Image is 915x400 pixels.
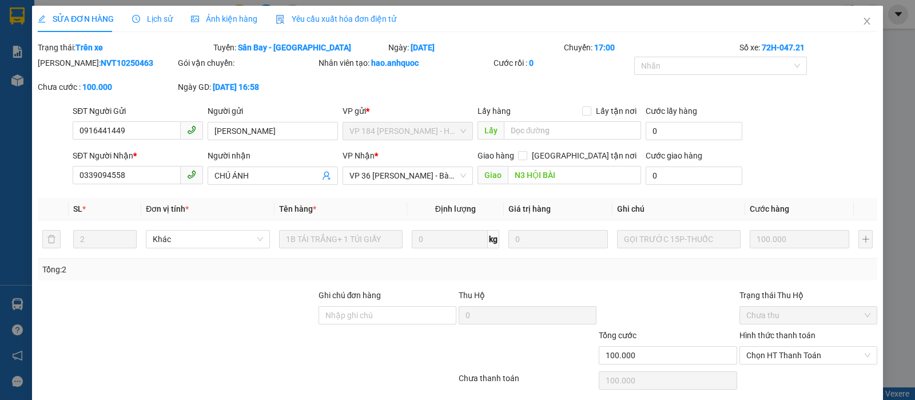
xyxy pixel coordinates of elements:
div: SĐT Người Nhận [73,149,203,162]
span: VP 36 Lê Thành Duy - Bà Rịa [349,167,466,184]
span: Lấy tận nơi [591,105,641,117]
div: [PERSON_NAME]: [38,57,176,69]
b: 17:00 [594,43,615,52]
span: edit [38,15,46,23]
div: Gói vận chuyển: [178,57,316,69]
th: Ghi chú [612,198,745,220]
input: Cước giao hàng [646,167,742,185]
img: icon [276,15,285,24]
span: VP 184 Nguyễn Văn Trỗi - HCM [349,122,466,140]
input: 0 [750,230,849,248]
div: Người nhận [208,149,338,162]
b: 72H-047.21 [762,43,805,52]
label: Hình thức thanh toán [739,331,815,340]
div: Chuyến: [563,41,738,54]
span: phone [187,170,196,179]
b: 0 [529,58,534,68]
span: user-add [322,171,331,180]
span: kg [488,230,499,248]
span: Tên hàng [279,204,316,213]
div: Nhân viên tạo: [319,57,492,69]
b: hao.anhquoc [371,58,419,68]
span: picture [191,15,199,23]
input: VD: Bàn, Ghế [279,230,403,248]
b: Trên xe [75,43,103,52]
div: Cước rồi : [494,57,631,69]
span: Định lượng [435,204,476,213]
span: Giao [478,166,508,184]
span: Lấy hàng [478,106,511,116]
div: VP gửi [343,105,473,117]
label: Ghi chú đơn hàng [319,291,381,300]
span: Cước hàng [750,204,789,213]
span: SL [73,204,82,213]
span: close [862,17,872,26]
input: Dọc đường [508,166,642,184]
input: Ghi chú đơn hàng [319,306,456,324]
span: Thu Hộ [459,291,485,300]
input: Dọc đường [504,121,642,140]
span: Đơn vị tính [146,204,189,213]
input: Ghi Chú [617,230,741,248]
div: Ngày: [387,41,563,54]
span: Ảnh kiện hàng [191,14,257,23]
span: Khác [153,231,262,248]
div: Người gửi [208,105,338,117]
div: SĐT Người Gửi [73,105,203,117]
span: Yêu cầu xuất hóa đơn điện tử [276,14,396,23]
input: 0 [508,230,608,248]
span: [GEOGRAPHIC_DATA] tận nơi [527,149,641,162]
b: NVT10250463 [101,58,153,68]
div: Trạng thái Thu Hộ [739,289,877,302]
div: Tuyến: [212,41,388,54]
button: plus [858,230,873,248]
b: 100.000 [82,82,112,92]
div: Tổng: 2 [42,263,354,276]
label: Cước giao hàng [646,151,702,160]
span: Giao hàng [478,151,514,160]
span: Chưa thu [746,307,870,324]
span: VP Nhận [343,151,375,160]
span: Giá trị hàng [508,204,551,213]
span: Lịch sử [132,14,173,23]
div: Chưa thanh toán [457,372,598,392]
span: Tổng cước [599,331,636,340]
b: [DATE] [411,43,435,52]
div: Chưa cước : [38,81,176,93]
input: Cước lấy hàng [646,122,742,140]
button: Close [851,6,883,38]
label: Cước lấy hàng [646,106,697,116]
span: clock-circle [132,15,140,23]
div: Ngày GD: [178,81,316,93]
b: [DATE] 16:58 [213,82,259,92]
span: phone [187,125,196,134]
b: Sân Bay - [GEOGRAPHIC_DATA] [238,43,351,52]
div: Trạng thái: [37,41,212,54]
div: Số xe: [738,41,878,54]
span: Lấy [478,121,504,140]
span: SỬA ĐƠN HÀNG [38,14,114,23]
button: delete [42,230,61,248]
span: Chọn HT Thanh Toán [746,347,870,364]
